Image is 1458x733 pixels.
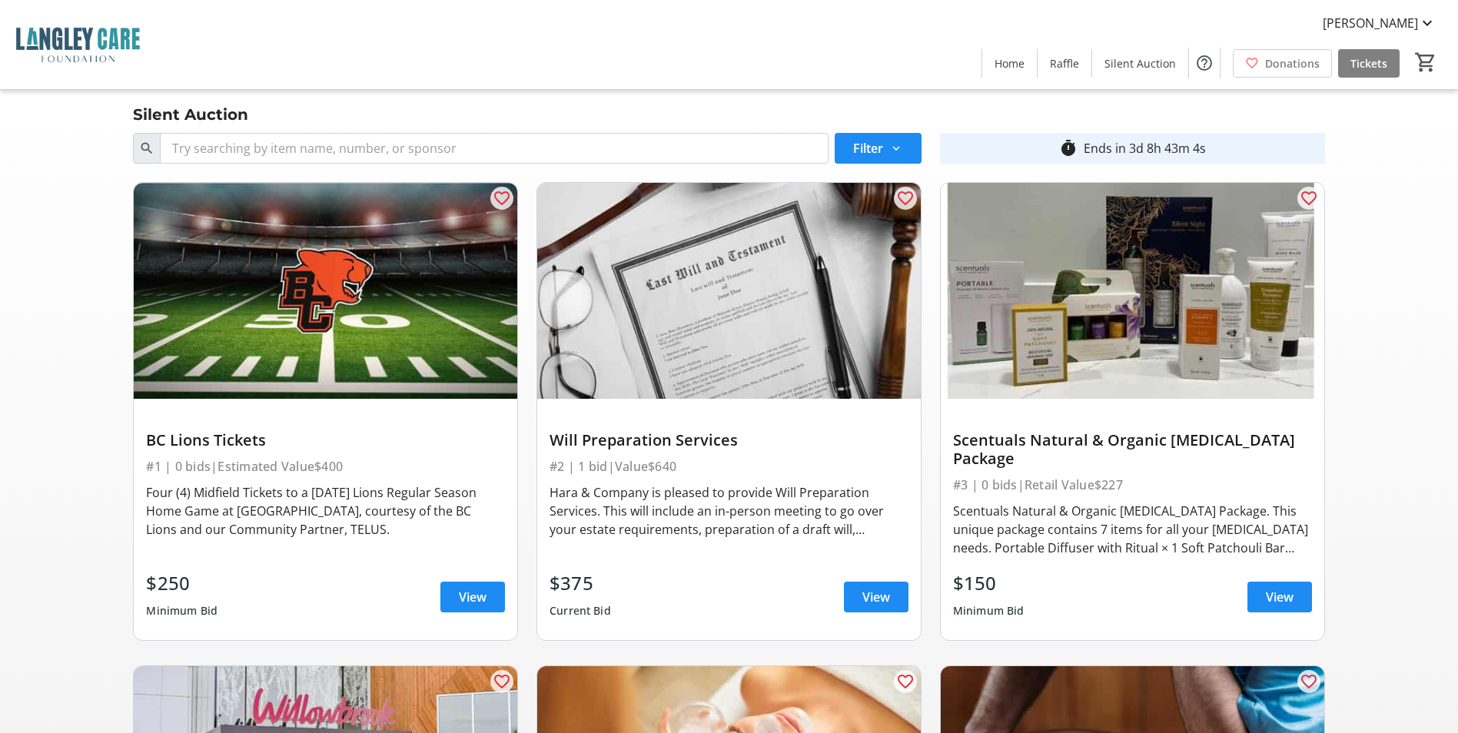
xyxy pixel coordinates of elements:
[146,483,505,539] div: Four (4) Midfield Tickets to a [DATE] Lions Regular Season Home Game at [GEOGRAPHIC_DATA], courte...
[953,431,1312,468] div: Scentuals Natural & Organic [MEDICAL_DATA] Package
[896,189,915,207] mat-icon: favorite_outline
[1412,48,1440,76] button: Cart
[1092,49,1188,78] a: Silent Auction
[134,183,517,399] img: BC Lions Tickets
[1084,139,1206,158] div: Ends in 3d 8h 43m 4s
[835,133,922,164] button: Filter
[953,502,1312,557] div: Scentuals Natural & Organic [MEDICAL_DATA] Package. This unique package contains 7 items for all ...
[537,183,921,399] img: Will Preparation Services
[953,597,1025,625] div: Minimum Bid
[1300,672,1318,691] mat-icon: favorite_outline
[550,431,908,449] div: Will Preparation Services
[1189,48,1220,78] button: Help
[1050,55,1079,71] span: Raffle
[844,582,908,612] a: View
[550,569,611,597] div: $375
[160,133,828,164] input: Try searching by item name, number, or sponsor
[550,597,611,625] div: Current Bid
[1350,55,1387,71] span: Tickets
[9,6,146,83] img: Langley Care Foundation 's Logo
[995,55,1025,71] span: Home
[1300,189,1318,207] mat-icon: favorite_outline
[1338,49,1400,78] a: Tickets
[1038,49,1091,78] a: Raffle
[146,431,505,449] div: BC Lions Tickets
[982,49,1037,78] a: Home
[953,569,1025,597] div: $150
[1265,55,1320,71] span: Donations
[493,672,511,691] mat-icon: favorite_outline
[493,189,511,207] mat-icon: favorite_outline
[1233,49,1332,78] a: Donations
[146,569,218,597] div: $250
[459,588,487,606] span: View
[1247,582,1312,612] a: View
[1104,55,1176,71] span: Silent Auction
[1310,11,1449,35] button: [PERSON_NAME]
[550,483,908,539] div: Hara & Company is pleased to provide Will Preparation Services. This will include an in-person me...
[896,672,915,691] mat-icon: favorite_outline
[146,456,505,477] div: #1 | 0 bids | Estimated Value $400
[1059,139,1078,158] mat-icon: timer_outline
[953,474,1312,496] div: #3 | 0 bids | Retail Value $227
[146,597,218,625] div: Minimum Bid
[941,183,1324,399] img: Scentuals Natural & Organic Skin Care Package
[862,588,890,606] span: View
[440,582,505,612] a: View
[1266,588,1294,606] span: View
[550,456,908,477] div: #2 | 1 bid | Value $640
[1323,14,1418,32] span: [PERSON_NAME]
[853,139,883,158] span: Filter
[124,102,257,127] div: Silent Auction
